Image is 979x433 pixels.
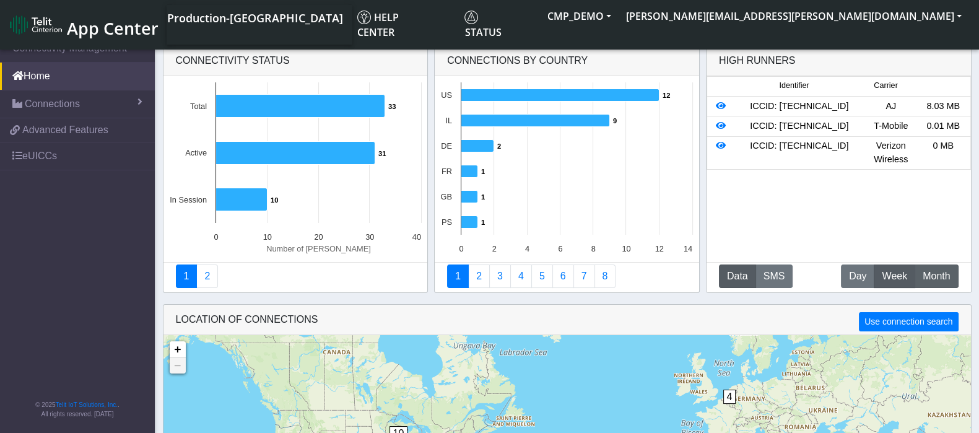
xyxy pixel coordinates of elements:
span: Month [923,269,950,284]
span: Connections [25,97,80,112]
a: App Center [10,12,157,38]
text: DE [441,141,452,151]
div: LOCATION OF CONNECTIONS [163,305,971,335]
text: 30 [365,232,374,242]
text: 2 [497,142,501,150]
span: Carrier [874,80,897,92]
text: Number of [PERSON_NAME] [266,244,371,253]
text: 4 [525,244,529,253]
span: Week [882,269,907,284]
span: Identifier [779,80,809,92]
div: 8.03 MB [917,100,970,113]
button: Day [841,265,874,288]
text: 6 [558,244,562,253]
text: 40 [412,232,420,242]
text: Active [185,148,207,157]
a: 14 Days Trend [552,265,574,288]
div: ICCID: [TECHNICAL_ID] [734,139,864,166]
a: Telit IoT Solutions, Inc. [56,401,118,408]
text: 8 [591,244,596,253]
span: Status [464,11,501,39]
text: 31 [378,150,386,157]
a: Zero Session [573,265,595,288]
text: 0 [459,244,464,253]
div: 0 MB [917,139,970,166]
img: status.svg [464,11,478,24]
a: Usage per Country [489,265,511,288]
a: Help center [352,5,459,45]
text: 2 [492,244,497,253]
div: Verizon Wireless [864,139,917,166]
img: logo-telit-cinterion-gw-new.png [10,15,62,35]
button: SMS [755,265,793,288]
a: Deployment status [196,265,218,288]
a: Status [459,5,539,45]
span: Day [849,269,866,284]
text: 10 [271,196,278,204]
a: Carrier [468,265,490,288]
div: Connectivity status [163,46,428,76]
button: Week [874,265,915,288]
text: 20 [314,232,323,242]
span: Advanced Features [22,123,108,138]
a: Your current platform instance [167,5,342,30]
text: 33 [388,103,396,110]
text: In Session [170,195,207,204]
a: Connections By Carrier [510,265,532,288]
a: Not Connected for 30 days [594,265,616,288]
span: App Center [67,17,159,40]
span: 4 [723,390,736,404]
a: Usage by Carrier [531,265,553,288]
div: ICCID: [TECHNICAL_ID] [734,120,864,133]
a: Connections By Country [447,265,469,288]
button: Data [719,265,756,288]
nav: Summary paging [176,265,416,288]
text: 14 [684,244,692,253]
text: 10 [622,244,630,253]
button: CMP_DEMO [540,5,619,27]
div: ICCID: [TECHNICAL_ID] [734,100,864,113]
text: PS [442,217,452,227]
div: T-Mobile [864,120,917,133]
a: Zoom out [170,357,186,374]
div: AJ [864,100,917,113]
text: FR [442,167,452,176]
text: 1 [481,193,485,201]
text: 9 [613,117,617,125]
text: IL [445,116,452,125]
text: 10 [263,232,271,242]
text: 12 [663,92,670,99]
a: Connectivity status [176,265,198,288]
span: Help center [357,11,399,39]
button: [PERSON_NAME][EMAIL_ADDRESS][PERSON_NAME][DOMAIN_NAME] [619,5,969,27]
text: 1 [481,168,485,175]
span: Production-[GEOGRAPHIC_DATA] [167,11,343,25]
text: 0 [214,232,218,242]
button: Use connection search [859,312,958,331]
a: Zoom in [170,341,186,357]
img: knowledge.svg [357,11,371,24]
text: 1 [481,219,485,226]
nav: Summary paging [447,265,687,288]
text: Total [189,102,206,111]
button: Month [915,265,958,288]
div: High Runners [719,53,796,68]
text: GB [441,192,453,201]
div: 0.01 MB [917,120,970,133]
div: Connections By Country [435,46,699,76]
text: 12 [655,244,664,253]
text: US [441,90,452,100]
